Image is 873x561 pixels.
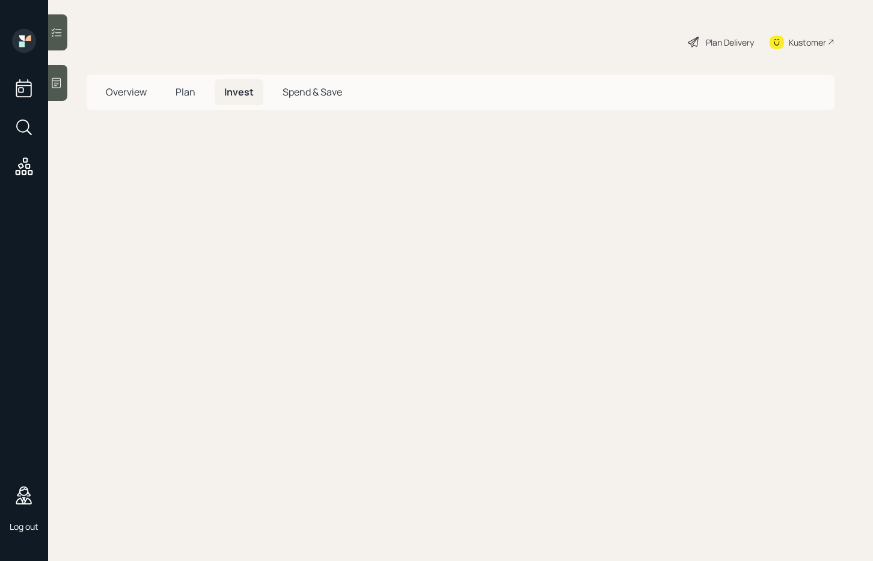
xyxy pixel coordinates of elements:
div: Plan Delivery [706,36,754,49]
span: Plan [176,85,195,99]
div: Log out [10,521,38,532]
span: Invest [224,85,254,99]
span: Spend & Save [283,85,342,99]
span: Overview [106,85,147,99]
div: Kustomer [789,36,826,49]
